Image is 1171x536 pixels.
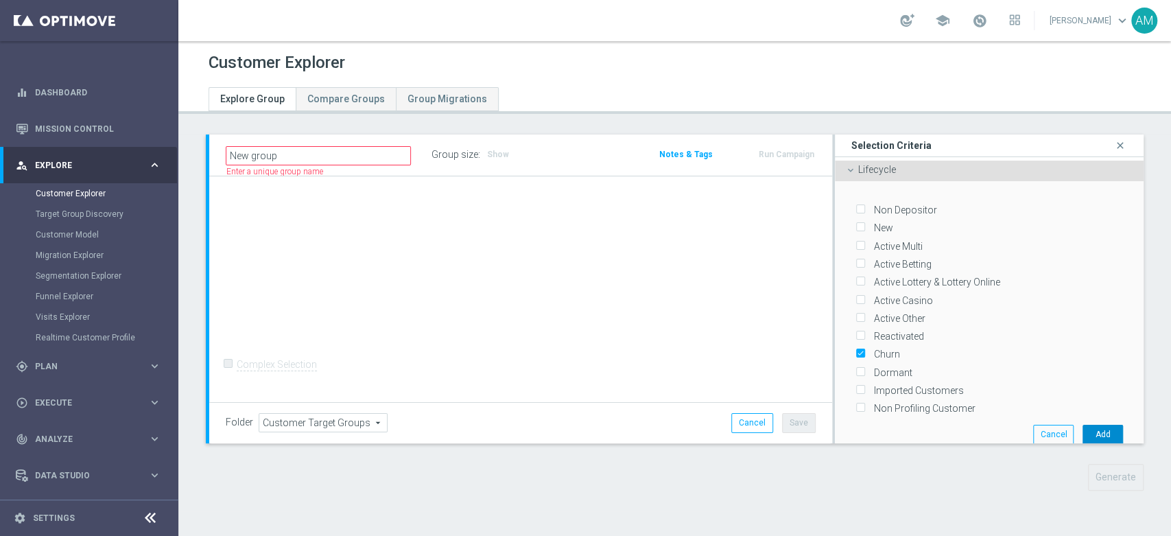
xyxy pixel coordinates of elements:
a: Mission Control [35,110,161,147]
button: Data Studio keyboard_arrow_right [15,470,162,481]
i: close [1113,137,1127,155]
a: Visits Explorer [36,312,143,323]
span: school [935,13,950,28]
button: gps_fixed Plan keyboard_arrow_right [15,361,162,372]
a: Segmentation Explorer [36,270,143,281]
a: Settings [33,514,75,522]
i: equalizer [16,86,28,99]
button: Cancel [1033,425,1074,444]
span: Explore Group [220,93,285,104]
label: Non Depositor [869,204,937,216]
div: Segmentation Explorer [36,266,177,286]
span: Analyze [35,435,148,443]
i: keyboard_arrow_right [148,432,161,445]
a: Migration Explorer [36,250,143,261]
button: equalizer Dashboard [15,87,162,98]
span: keyboard_arrow_down [1115,13,1130,28]
label: Imported Customers [869,384,964,397]
a: Dashboard [35,74,161,110]
i: gps_fixed [16,360,28,373]
label: Active Betting [869,258,932,270]
h3: Selection Criteria [851,139,932,152]
i: keyboard_arrow_right [148,396,161,409]
div: Data Studio [16,469,148,482]
div: Customer Model [36,224,177,245]
span: Explore [35,161,148,170]
label: New [869,222,893,234]
div: AM [1131,8,1157,34]
button: Mission Control [15,124,162,135]
div: Optibot [16,493,161,530]
button: Cancel [731,413,773,432]
button: Add [1083,425,1123,444]
div: Mission Control [16,110,161,147]
i: person_search [16,159,28,172]
div: Customer Explorer [36,183,177,204]
label: Folder [226,417,253,428]
i: settings [14,512,26,524]
div: Dashboard [16,74,161,110]
div: Realtime Customer Profile [36,327,177,348]
a: Customer Model [36,229,143,240]
div: Analyze [16,433,148,445]
button: Generate [1088,464,1144,491]
label: : [478,149,480,161]
label: Active Other [869,312,925,325]
div: Migration Explorer [36,245,177,266]
div: Funnel Explorer [36,286,177,307]
label: Reactivated [869,330,924,342]
span: Plan [35,362,148,371]
label: Active Casino [869,294,933,307]
label: Active Lottery & Lottery Online [869,276,1000,288]
i: keyboard_arrow_right [148,469,161,482]
span: Lifecycle [858,164,896,175]
span: Compare Groups [307,93,385,104]
a: Target Group Discovery [36,209,143,220]
label: Group size [431,149,478,161]
button: person_search Explore keyboard_arrow_right [15,160,162,171]
button: Notes & Tags [658,147,714,162]
button: play_circle_outline Execute keyboard_arrow_right [15,397,162,408]
input: Enter a name for this target group [226,146,411,165]
i: play_circle_outline [16,397,28,409]
div: Explore [16,159,148,172]
span: Execute [35,399,148,407]
label: Non Profiling Customer [869,402,975,415]
span: Data Studio [35,471,148,480]
label: Complex Selection [237,358,317,371]
label: Dormant [869,366,912,379]
label: Churn [869,348,900,360]
a: Customer Explorer [36,188,143,199]
div: Visits Explorer [36,307,177,327]
h1: Customer Explorer [209,53,345,73]
i: keyboard_arrow_right [148,360,161,373]
label: Enter a unique group name [226,166,323,178]
a: Realtime Customer Profile [36,332,143,343]
button: Save [782,413,816,432]
i: keyboard_arrow_right [148,159,161,172]
button: track_changes Analyze keyboard_arrow_right [15,434,162,445]
ul: Tabs [209,87,499,111]
a: Funnel Explorer [36,291,143,302]
div: Plan [16,360,148,373]
span: Group Migrations [407,93,487,104]
div: Execute [16,397,148,409]
i: track_changes [16,433,28,445]
a: Optibot [35,493,143,530]
a: [PERSON_NAME]keyboard_arrow_down [1048,10,1131,31]
label: Active Multi [869,240,923,253]
div: Target Group Discovery [36,204,177,224]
